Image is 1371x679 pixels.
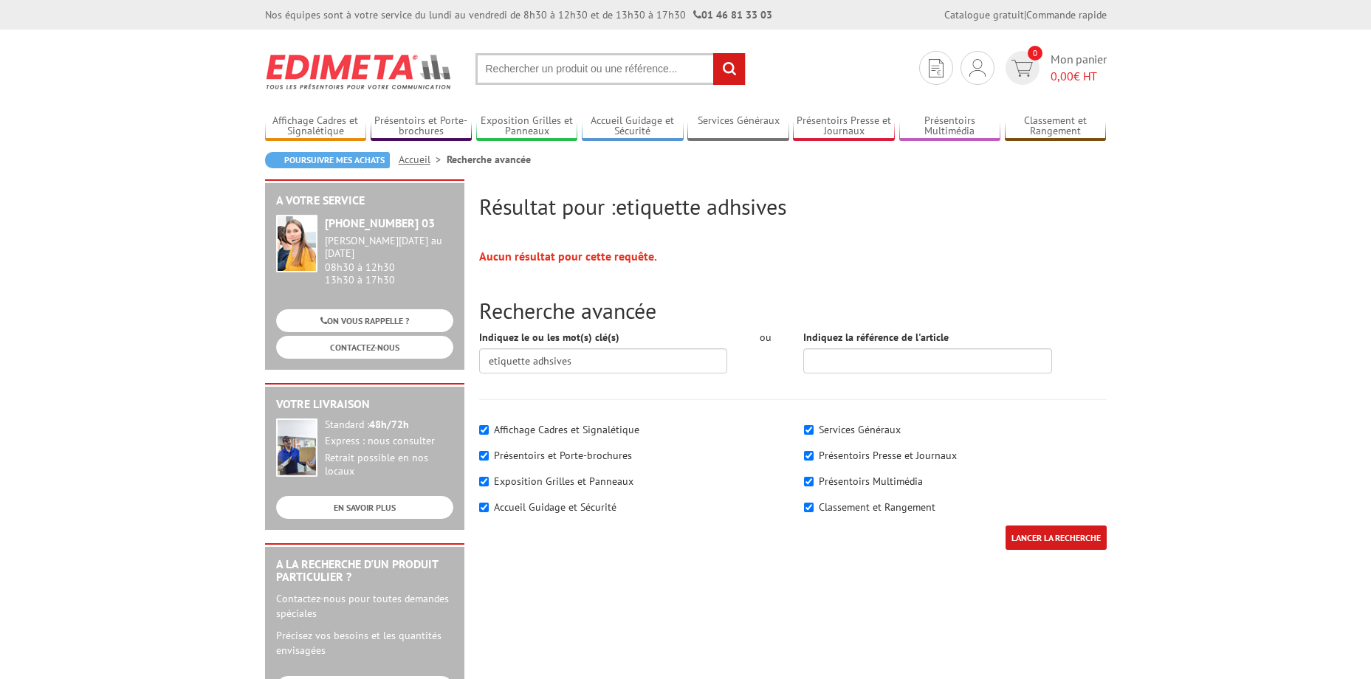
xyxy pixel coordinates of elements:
div: ou [749,330,781,345]
a: Catalogue gratuit [944,8,1024,21]
div: 08h30 à 12h30 13h30 à 17h30 [325,235,453,286]
a: Classement et Rangement [1005,114,1107,139]
h2: Votre livraison [276,398,453,411]
h2: A la recherche d'un produit particulier ? [276,558,453,584]
a: Commande rapide [1026,8,1107,21]
strong: 01 46 81 33 03 [693,8,772,21]
input: Présentoirs Multimédia [804,477,814,486]
label: Exposition Grilles et Panneaux [494,475,633,488]
img: devis rapide [1011,60,1033,77]
strong: 48h/72h [369,418,409,431]
strong: Aucun résultat pour cette requête. [479,249,657,263]
a: CONTACTEZ-NOUS [276,336,453,359]
img: Edimeta [265,44,453,99]
label: Affichage Cadres et Signalétique [494,423,639,436]
span: 0 [1028,46,1042,61]
span: 0,00 [1051,69,1073,83]
label: Services Généraux [819,423,901,436]
a: Exposition Grilles et Panneaux [476,114,578,139]
a: EN SAVOIR PLUS [276,496,453,519]
label: Présentoirs et Porte-brochures [494,449,632,462]
label: Présentoirs Presse et Journaux [819,449,957,462]
label: Présentoirs Multimédia [819,475,923,488]
a: Présentoirs et Porte-brochures [371,114,473,139]
img: devis rapide [929,59,944,77]
div: [PERSON_NAME][DATE] au [DATE] [325,235,453,260]
strong: [PHONE_NUMBER] 03 [325,216,435,230]
input: rechercher [713,53,745,85]
input: Affichage Cadres et Signalétique [479,425,489,435]
input: Accueil Guidage et Sécurité [479,503,489,512]
a: Services Généraux [687,114,789,139]
input: Services Généraux [804,425,814,435]
h2: Résultat pour : [479,194,1107,218]
img: widget-livraison.jpg [276,418,317,477]
input: Classement et Rangement [804,503,814,512]
input: Rechercher un produit ou une référence... [475,53,746,85]
a: Accueil [399,153,447,166]
div: Standard : [325,418,453,432]
a: Affichage Cadres et Signalétique [265,114,367,139]
a: ON VOUS RAPPELLE ? [276,309,453,332]
input: Présentoirs et Porte-brochures [479,451,489,461]
div: | [944,7,1107,22]
a: Poursuivre mes achats [265,152,390,168]
li: Recherche avancée [447,152,531,167]
label: Classement et Rangement [819,500,935,514]
p: Précisez vos besoins et les quantités envisagées [276,628,453,658]
a: Accueil Guidage et Sécurité [582,114,684,139]
p: Contactez-nous pour toutes demandes spéciales [276,591,453,621]
span: € HT [1051,68,1107,85]
input: LANCER LA RECHERCHE [1006,525,1107,550]
a: devis rapide 0 Mon panier 0,00€ HT [1002,51,1107,85]
div: Nos équipes sont à votre service du lundi au vendredi de 8h30 à 12h30 et de 13h30 à 17h30 [265,7,772,22]
input: Exposition Grilles et Panneaux [479,477,489,486]
a: Présentoirs Multimédia [899,114,1001,139]
span: Mon panier [1051,51,1107,85]
h2: A votre service [276,194,453,207]
div: Retrait possible en nos locaux [325,452,453,478]
a: Présentoirs Presse et Journaux [793,114,895,139]
label: Indiquez la référence de l'article [803,330,949,345]
h2: Recherche avancée [479,298,1107,323]
label: Accueil Guidage et Sécurité [494,500,616,514]
span: etiquette adhsives [616,192,786,221]
img: devis rapide [969,59,986,77]
div: Express : nous consulter [325,435,453,448]
input: Présentoirs Presse et Journaux [804,451,814,461]
img: widget-service.jpg [276,215,317,272]
label: Indiquez le ou les mot(s) clé(s) [479,330,619,345]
